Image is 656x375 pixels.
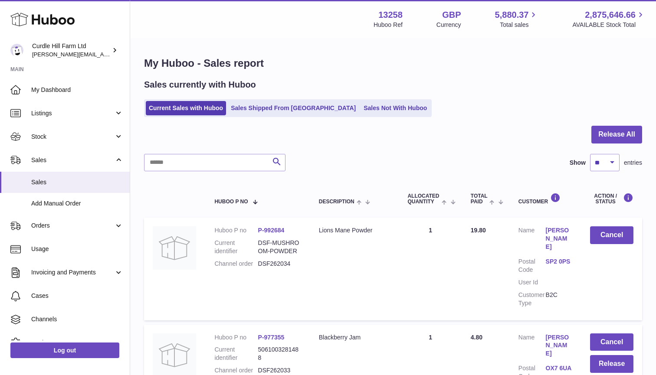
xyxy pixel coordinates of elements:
dt: Name [518,333,546,360]
button: Release [590,355,633,373]
span: 4.80 [471,334,482,341]
div: Customer [518,193,573,205]
h2: Sales currently with Huboo [144,79,256,91]
span: entries [624,159,642,167]
button: Cancel [590,333,633,351]
span: Sales [31,156,114,164]
span: Total sales [500,21,538,29]
a: 2,875,646.66 AVAILABLE Stock Total [572,9,646,29]
div: Huboo Ref [374,21,403,29]
span: Listings [31,109,114,117]
dt: Huboo P no [214,333,258,342]
dt: Current identifier [214,346,258,362]
span: Usage [31,245,123,253]
span: Sales [31,178,123,186]
span: Invoicing and Payments [31,268,114,277]
span: 19.80 [471,227,486,234]
div: Action / Status [590,193,633,205]
a: SP2 0PS [546,258,573,266]
dt: Postal Code [518,258,546,274]
strong: 13258 [378,9,403,21]
strong: GBP [442,9,461,21]
span: Description [319,199,354,205]
div: Curdle Hill Farm Ltd [32,42,110,59]
a: 5,880.37 Total sales [495,9,539,29]
a: P-977355 [258,334,285,341]
div: Lions Mane Powder [319,226,390,235]
span: My Dashboard [31,86,123,94]
dd: DSF-MUSHROOM-POWDER [258,239,302,255]
img: charlotte@diddlysquatfarmshop.com [10,44,23,57]
dd: 5061003281488 [258,346,302,362]
a: Current Sales with Huboo [146,101,226,115]
span: Total paid [471,193,488,205]
span: [PERSON_NAME][EMAIL_ADDRESS][DOMAIN_NAME] [32,51,174,58]
span: AVAILABLE Stock Total [572,21,646,29]
div: Blackberry Jam [319,333,390,342]
dt: Name [518,226,546,253]
dt: Channel order [214,260,258,268]
span: Settings [31,339,123,347]
span: Huboo P no [214,199,248,205]
button: Release All [591,126,642,143]
label: Show [570,159,586,167]
button: Cancel [590,226,633,244]
dd: DSF262034 [258,260,302,268]
dt: Huboo P no [214,226,258,235]
img: no-photo.jpg [153,226,196,270]
h1: My Huboo - Sales report [144,56,642,70]
td: 1 [399,218,462,320]
a: OX7 6UA [546,364,573,372]
dt: Current identifier [214,239,258,255]
dt: Channel order [214,366,258,375]
dd: DSF262033 [258,366,302,375]
a: Log out [10,342,119,358]
span: ALLOCATED Quantity [407,193,440,205]
span: 5,880.37 [495,9,529,21]
div: Currency [436,21,461,29]
a: Sales Not With Huboo [361,101,430,115]
span: 2,875,646.66 [585,9,636,21]
a: Sales Shipped From [GEOGRAPHIC_DATA] [228,101,359,115]
a: [PERSON_NAME] [546,226,573,251]
a: [PERSON_NAME] [546,333,573,358]
span: Add Manual Order [31,199,123,208]
span: Stock [31,133,114,141]
dt: Customer Type [518,291,546,307]
dd: B2C [546,291,573,307]
a: P-992684 [258,227,285,234]
dt: User Id [518,278,546,287]
span: Orders [31,222,114,230]
span: Channels [31,315,123,323]
span: Cases [31,292,123,300]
